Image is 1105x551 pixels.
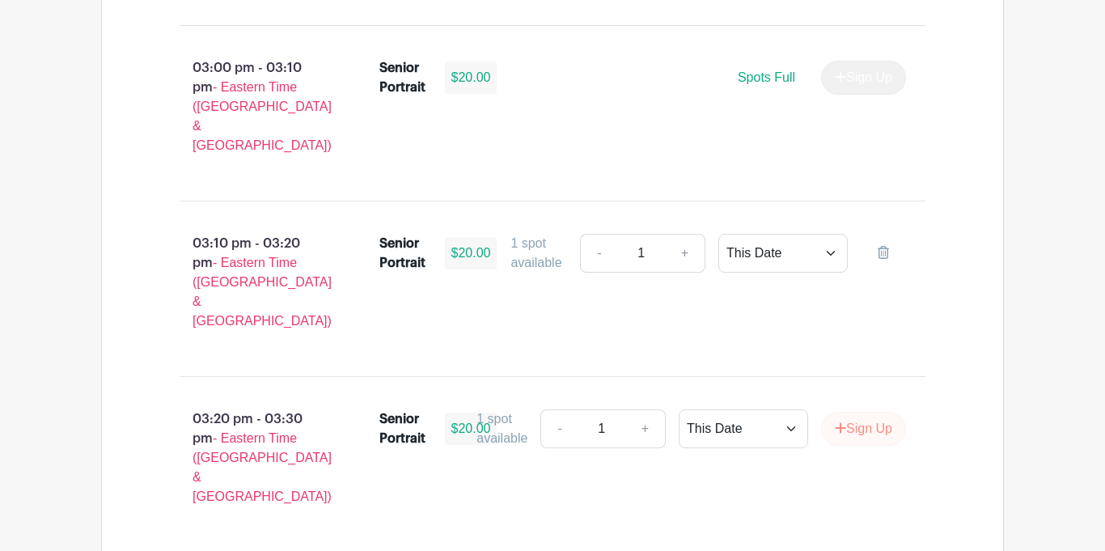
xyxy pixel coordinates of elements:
span: - Eastern Time ([GEOGRAPHIC_DATA] & [GEOGRAPHIC_DATA]) [193,256,332,328]
p: 03:20 pm - 03:30 pm [154,403,354,513]
span: - Eastern Time ([GEOGRAPHIC_DATA] & [GEOGRAPHIC_DATA]) [193,431,332,503]
div: Senior Portrait [379,234,425,273]
div: Senior Portrait [379,58,425,97]
a: - [580,234,617,273]
div: 1 spot available [476,409,527,448]
div: $20.00 [445,61,497,94]
a: + [625,409,666,448]
a: + [665,234,705,273]
span: - Eastern Time ([GEOGRAPHIC_DATA] & [GEOGRAPHIC_DATA]) [193,80,332,152]
button: Sign Up [821,412,906,446]
p: 03:00 pm - 03:10 pm [154,52,354,162]
div: 1 spot available [510,234,567,273]
div: $20.00 [445,237,497,269]
p: 03:10 pm - 03:20 pm [154,227,354,337]
div: Senior Portrait [379,409,425,448]
span: Spots Full [738,70,795,84]
div: $20.00 [445,413,497,445]
a: - [540,409,578,448]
